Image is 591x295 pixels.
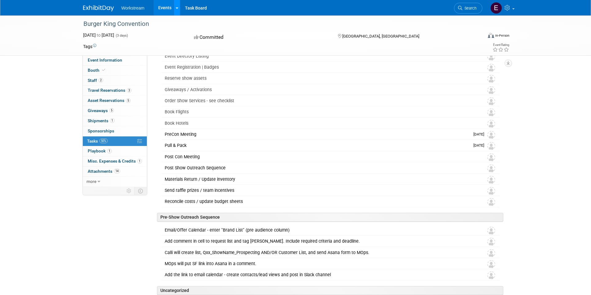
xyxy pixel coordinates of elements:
[487,131,495,139] img: Unassigned
[115,34,128,38] span: (3 days)
[162,258,475,269] div: MOps will put SF link into Asana in a comment.
[162,118,475,128] div: Book Hotels
[162,247,475,258] div: Calli will create list, Qxx_ShowName_Prospecting AND/OR Customer List, and send Asana form to MOps.
[487,53,495,61] img: Unassigned
[121,6,144,10] span: Workstream
[83,55,147,65] a: Event Information
[487,164,495,172] img: Unassigned
[81,18,473,30] div: Burger King Convention
[83,43,96,50] td: Tags
[162,163,475,173] div: Post Show Outreach Sequence
[162,51,475,61] div: Event Directory Listing
[96,33,102,38] span: to
[162,185,475,196] div: Send raffle prizes / team incentives
[162,152,475,162] div: Post Con Meeting
[487,153,495,161] img: Unassigned
[162,140,470,151] div: Pull & Pack
[487,227,495,235] img: Unassigned
[135,187,147,195] td: Toggle Event Tabs
[454,3,482,14] a: Search
[162,269,475,280] div: Add the link to email calendar - create contacts/lead views and post in Slack channel
[83,76,147,86] a: Staff2
[162,174,475,184] div: Materials Return / Update inventory
[473,132,487,136] span: [DATE]
[492,43,509,46] div: Event Rating
[83,116,147,126] a: Shipments1
[83,177,147,187] a: more
[192,32,328,43] div: Committed
[162,225,475,235] div: Email/Offer Calendar - enter "Brand List" (pre audience column)
[473,143,487,147] span: [DATE]
[495,33,509,38] div: In-Person
[88,169,120,174] span: Attachments
[127,88,131,93] span: 3
[487,198,495,206] img: Unassigned
[88,68,107,73] span: Booth
[83,146,147,156] a: Playbook1
[446,32,509,41] div: Event Format
[490,2,502,14] img: Ellie Mirman
[162,129,470,139] div: PreCon Meeting
[107,149,112,153] span: 1
[487,97,495,105] img: Unassigned
[88,88,131,93] span: Travel Reservations
[126,98,131,103] span: 5
[157,213,503,222] div: Pre-Show Outreach Sequence
[83,33,114,38] span: [DATE] [DATE]
[162,84,475,95] div: Giveaways / Activations
[110,118,115,123] span: 1
[98,78,103,83] span: 2
[88,118,115,123] span: Shipments
[162,236,475,246] div: Add comment in cell to request list and tag [PERSON_NAME]. Include required criteria and deadline.
[83,156,147,166] a: Misc. Expenses & Credits1
[487,238,495,246] img: Unassigned
[124,187,135,195] td: Personalize Event Tab Strip
[86,179,96,184] span: more
[162,196,475,207] div: Reconcile costs / update budget sheets
[487,86,495,94] img: Unassigned
[487,249,495,257] img: Unassigned
[83,126,147,136] a: Sponsorships
[487,260,495,268] img: Unassigned
[88,108,114,113] span: Giveaways
[487,120,495,128] img: Unassigned
[88,58,122,63] span: Event Information
[487,75,495,83] img: Unassigned
[342,34,419,38] span: [GEOGRAPHIC_DATA], [GEOGRAPHIC_DATA]
[83,86,147,95] a: Travel Reservations3
[83,167,147,176] a: Attachments14
[488,33,494,38] img: Format-Inperson.png
[162,62,475,72] div: Event Registration | Badges
[487,142,495,150] img: Unassigned
[157,286,503,295] div: Uncategorized
[87,139,108,143] span: Tasks
[88,78,103,83] span: Staff
[162,95,475,106] div: Order Show Services - see checklist
[83,66,147,75] a: Booth
[102,68,105,72] i: Booth reservation complete
[487,176,495,184] img: Unassigned
[99,139,108,143] span: 50%
[487,64,495,72] img: Unassigned
[487,108,495,116] img: Unassigned
[109,108,114,113] span: 5
[162,73,475,83] div: Reserve show assets
[487,187,495,195] img: Unassigned
[114,169,120,173] span: 14
[83,106,147,116] a: Giveaways5
[487,271,495,279] img: Unassigned
[88,128,114,133] span: Sponsorships
[137,159,142,164] span: 1
[162,107,475,117] div: Book Flights
[83,96,147,106] a: Asset Reservations5
[88,148,112,153] span: Playbook
[88,98,131,103] span: Asset Reservations
[83,5,114,11] img: ExhibitDay
[462,6,476,10] span: Search
[83,136,147,146] a: Tasks50%
[88,159,142,164] span: Misc. Expenses & Credits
